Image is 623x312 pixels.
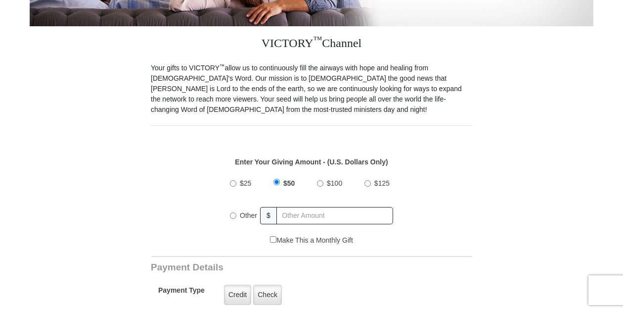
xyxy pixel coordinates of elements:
p: Your gifts to VICTORY allow us to continuously fill the airways with hope and healing from [DEMOG... [151,63,472,115]
h3: Payment Details [151,262,403,273]
h3: VICTORY Channel [151,26,472,63]
h5: Payment Type [158,286,205,300]
label: Credit [224,285,251,305]
span: Other [240,211,257,219]
span: $25 [240,179,251,187]
input: Other Amount [276,207,393,224]
label: Check [253,285,282,305]
span: $50 [283,179,295,187]
span: $ [260,207,277,224]
sup: ™ [313,35,322,45]
label: Make This a Monthly Gift [270,235,353,246]
span: $100 [327,179,342,187]
input: Make This a Monthly Gift [270,236,276,243]
span: $125 [374,179,390,187]
strong: Enter Your Giving Amount - (U.S. Dollars Only) [235,158,388,166]
sup: ™ [220,63,225,69]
